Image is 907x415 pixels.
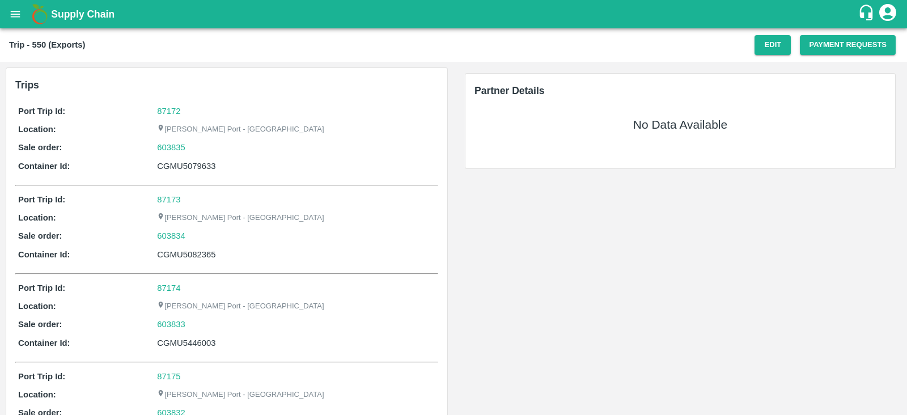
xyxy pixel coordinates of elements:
a: 603835 [157,141,185,154]
b: Port Trip Id: [18,195,65,204]
b: Sale order: [18,231,62,240]
img: logo [28,3,51,26]
div: CGMU5079633 [157,160,435,172]
a: 87174 [157,283,180,293]
b: Supply Chain [51,9,115,20]
b: Trip - 550 (Exports) [9,40,85,49]
a: 87172 [157,107,180,116]
b: Port Trip Id: [18,372,65,381]
b: Location: [18,302,56,311]
b: Trips [15,79,39,91]
p: [PERSON_NAME] Port - [GEOGRAPHIC_DATA] [157,213,324,223]
b: Location: [18,213,56,222]
button: Payment Requests [800,35,896,55]
button: open drawer [2,1,28,27]
p: [PERSON_NAME] Port - [GEOGRAPHIC_DATA] [157,389,324,400]
div: account of current user [878,2,898,26]
b: Sale order: [18,320,62,329]
b: Container Id: [18,250,70,259]
b: Container Id: [18,162,70,171]
a: 87173 [157,195,180,204]
a: 87175 [157,372,180,381]
p: [PERSON_NAME] Port - [GEOGRAPHIC_DATA] [157,124,324,135]
b: Container Id: [18,338,70,348]
p: [PERSON_NAME] Port - [GEOGRAPHIC_DATA] [157,301,324,312]
b: Port Trip Id: [18,283,65,293]
a: 603834 [157,230,185,242]
div: CGMU5446003 [157,337,435,349]
button: Edit [755,35,791,55]
b: Sale order: [18,143,62,152]
a: 603833 [157,318,185,331]
div: customer-support [858,4,878,24]
b: Location: [18,125,56,134]
h5: No Data Available [633,117,727,133]
b: Port Trip Id: [18,107,65,116]
a: Supply Chain [51,6,858,22]
span: Partner Details [474,85,545,96]
div: CGMU5082365 [157,248,435,261]
b: Location: [18,390,56,399]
